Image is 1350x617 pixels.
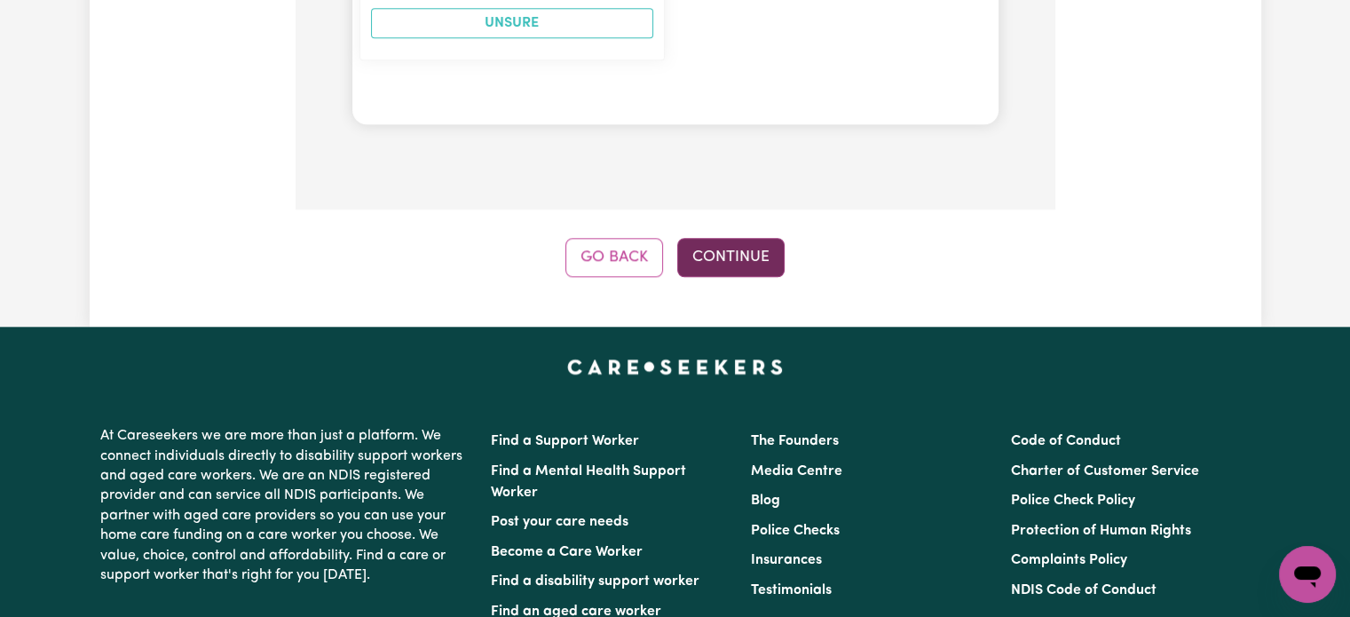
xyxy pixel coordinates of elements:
[751,494,780,508] a: Blog
[1011,464,1199,479] a: Charter of Customer Service
[1011,434,1121,448] a: Code of Conduct
[100,419,470,592] p: At Careseekers we are more than just a platform. We connect individuals directly to disability su...
[1011,524,1191,538] a: Protection of Human Rights
[677,238,785,277] button: Continue
[491,574,699,589] a: Find a disability support worker
[751,524,840,538] a: Police Checks
[491,434,639,448] a: Find a Support Worker
[565,238,663,277] button: Go Back
[751,434,839,448] a: The Founders
[1279,546,1336,603] iframe: Button to launch messaging window
[1011,583,1157,597] a: NDIS Code of Conduct
[491,515,628,529] a: Post your care needs
[751,553,822,567] a: Insurances
[567,359,783,373] a: Careseekers home page
[1011,494,1135,508] a: Police Check Policy
[491,464,686,500] a: Find a Mental Health Support Worker
[751,583,832,597] a: Testimonials
[751,464,842,479] a: Media Centre
[371,8,653,38] span: UNSURE
[491,545,643,559] a: Become a Care Worker
[1011,553,1127,567] a: Complaints Policy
